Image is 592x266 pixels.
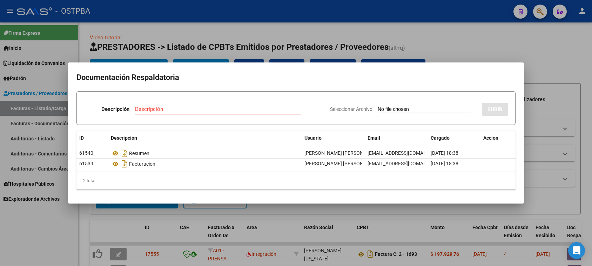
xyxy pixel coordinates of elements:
[111,148,299,159] div: Resumen
[365,131,428,146] datatable-header-cell: Email
[428,131,480,146] datatable-header-cell: Cargado
[101,105,129,113] p: Descripción
[482,103,508,116] button: SUBIR
[368,150,445,156] span: [EMAIL_ADDRESS][DOMAIN_NAME]
[480,131,516,146] datatable-header-cell: Accion
[120,158,129,169] i: Descargar documento
[431,161,458,166] span: [DATE] 18:38
[111,158,299,169] div: Facturacion
[330,106,372,112] span: Seleccionar Archivo
[76,131,108,146] datatable-header-cell: ID
[487,106,503,113] span: SUBIR
[304,161,381,166] span: [PERSON_NAME] [PERSON_NAME]
[431,150,458,156] span: [DATE] 18:38
[304,150,381,156] span: [PERSON_NAME] [PERSON_NAME]
[79,150,93,156] span: 61540
[431,135,450,141] span: Cargado
[120,148,129,159] i: Descargar documento
[76,172,516,189] div: 2 total
[76,71,516,84] h2: Documentación Respaldatoria
[302,131,365,146] datatable-header-cell: Usuario
[79,135,84,141] span: ID
[111,135,137,141] span: Descripción
[368,161,445,166] span: [EMAIL_ADDRESS][DOMAIN_NAME]
[368,135,380,141] span: Email
[483,135,498,141] span: Accion
[108,131,302,146] datatable-header-cell: Descripción
[568,242,585,259] div: Open Intercom Messenger
[79,161,93,166] span: 61539
[304,135,322,141] span: Usuario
